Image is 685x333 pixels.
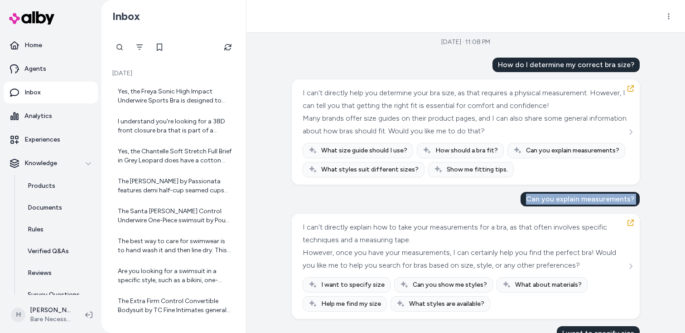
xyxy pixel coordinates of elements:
[112,10,140,23] h2: Inbox
[118,297,232,315] div: The Extra Firm Control Convertible Bodysuit by TC Fine Intimates generally runs true to size. It ...
[219,38,237,56] button: Refresh
[111,82,237,111] a: Yes, the Freya Sonic High Impact Underwire Sports Bra is designed to provide excellent support fo...
[303,112,627,137] div: Many brands offer size guides on their product pages, and I can also share some general informati...
[447,165,508,174] span: Show me fitting tips.
[28,225,43,234] p: Rules
[515,280,582,289] span: What about materials?
[303,246,627,272] div: However, once you have your measurements, I can certainly help you find the perfect bra! Would yo...
[111,201,237,230] a: The Santa [PERSON_NAME] Control Underwire One-Piece swimsuit by Pour Moi features foam-lined unde...
[409,299,484,309] span: What styles are available?
[118,177,232,195] div: The [PERSON_NAME] by Passionata features demi half-cup seamed cups with underwire, which provides...
[526,146,619,155] span: Can you explain measurements?
[4,82,98,103] a: Inbox
[435,146,498,155] span: How should a bra fit?
[19,284,98,306] a: Survey Questions
[19,197,98,219] a: Documents
[118,117,232,135] div: I understand you're looking for a 38D front closure bra that is part of a bundle offer priced at ...
[111,171,237,201] a: The [PERSON_NAME] by Passionata features demi half-cup seamed cups with underwire, which provides...
[19,262,98,284] a: Reviews
[28,203,62,212] p: Documents
[4,105,98,127] a: Analytics
[321,146,407,155] span: What size guide should I use?
[24,64,46,73] p: Agents
[19,240,98,262] a: Verified Q&As
[24,159,57,168] p: Knowledge
[24,135,60,144] p: Experiences
[30,315,71,324] span: Bare Necessities
[4,129,98,151] a: Experiences
[118,207,232,225] div: The Santa [PERSON_NAME] Control Underwire One-Piece swimsuit by Pour Moi features foam-lined unde...
[441,38,490,47] div: [DATE] · 11:08 PM
[28,269,52,278] p: Reviews
[130,38,149,56] button: Filter
[118,147,232,165] div: Yes, the Chantelle Soft Stretch Full Brief in Grey Leopard does have a cotton gusset for added co...
[30,306,71,315] p: [PERSON_NAME]
[24,112,52,121] p: Analytics
[24,88,41,97] p: Inbox
[118,87,232,105] div: Yes, the Freya Sonic High Impact Underwire Sports Bra is designed to provide excellent support fo...
[111,69,237,78] p: [DATE]
[4,34,98,56] a: Home
[111,142,237,171] a: Yes, the Chantelle Soft Stretch Full Brief in Grey Leopard does have a cotton gusset for added co...
[28,290,80,299] p: Survey Questions
[19,175,98,197] a: Products
[492,58,640,72] div: How do I determine my correct bra size?
[111,261,237,290] a: Are you looking for a swimsuit in a specific style, such as a bikini, one-piece, or tankini? Or d...
[4,152,98,174] button: Knowledge
[111,231,237,260] a: The best way to care for swimwear is to hand wash it and then line dry. This helps maintain the f...
[11,308,25,322] span: H
[24,41,42,50] p: Home
[5,300,78,329] button: H[PERSON_NAME]Bare Necessities
[321,299,381,309] span: Help me find my size
[521,192,640,206] div: Can you explain measurements?
[413,280,487,289] span: Can you show me styles?
[118,267,232,285] div: Are you looking for a swimsuit in a specific style, such as a bikini, one-piece, or tankini? Or d...
[625,127,636,137] button: See more
[321,165,419,174] span: What styles suit different sizes?
[28,247,69,256] p: Verified Q&As
[4,58,98,80] a: Agents
[321,280,385,289] span: I want to specify size
[9,11,54,24] img: alby Logo
[111,112,237,141] a: I understand you're looking for a 38D front closure bra that is part of a bundle offer priced at ...
[111,291,237,320] a: The Extra Firm Control Convertible Bodysuit by TC Fine Intimates generally runs true to size. It ...
[19,219,98,240] a: Rules
[303,221,627,246] div: I can't directly explain how to take your measurements for a bra, as that often involves specific...
[625,261,636,272] button: See more
[28,181,55,191] p: Products
[303,87,627,112] div: I can't directly help you determine your bra size, as that requires a physical measurement. Howev...
[118,237,232,255] div: The best way to care for swimwear is to hand wash it and then line dry. This helps maintain the f...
